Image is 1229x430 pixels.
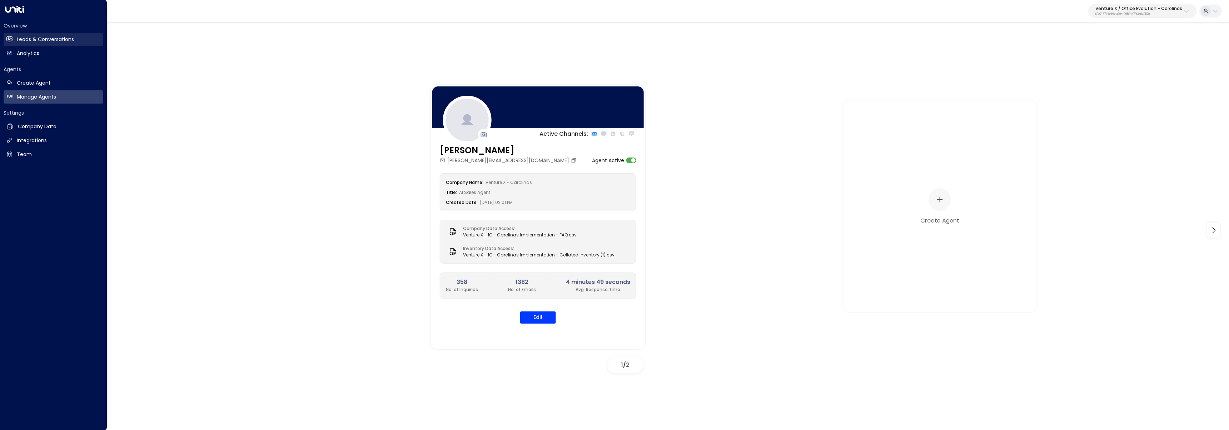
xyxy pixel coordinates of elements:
[621,361,623,369] span: 1
[446,286,478,293] p: No. of Inquiries
[921,216,959,224] div: Create Agent
[539,130,588,138] p: Active Channels:
[446,278,478,286] h2: 358
[463,225,573,232] label: Company Data Access:
[17,36,74,43] h2: Leads & Conversations
[566,286,630,293] p: Avg. Response Time
[1095,6,1182,11] p: Venture X / Office Evolution - Carolinas
[592,157,624,164] label: Agent Active
[4,120,103,133] a: Company Data
[571,157,578,163] button: Copy
[486,179,532,185] span: Venture X - Carolinas
[446,189,457,195] label: Title:
[607,357,643,373] div: /
[4,22,103,29] h2: Overview
[508,286,536,293] p: No. of Emails
[1095,13,1182,16] p: 69e21571-8cb6-479e-9956-a76f3a040520
[446,199,478,205] label: Created Date:
[463,252,614,258] span: Venture X _ IO - Carolinas Implementation - Collated Inventory (1).csv
[17,50,39,57] h2: Analytics
[480,199,513,205] span: [DATE] 02:01 PM
[18,123,56,130] h2: Company Data
[508,278,536,286] h2: 1382
[463,232,577,238] span: Venture X _ IO - Carolinas Implementation - FAQ.csv
[4,109,103,116] h2: Settings
[463,245,611,252] label: Inventory Data Access:
[626,361,630,369] span: 2
[440,157,578,164] div: [PERSON_NAME][EMAIL_ADDRESS][DOMAIN_NAME]
[440,144,578,157] h3: [PERSON_NAME]
[4,90,103,104] a: Manage Agents
[459,189,490,195] span: AI Sales Agent
[520,311,556,324] button: Edit
[4,66,103,73] h2: Agents
[1088,4,1196,18] button: Venture X / Office Evolution - Carolinas69e21571-8cb6-479e-9956-a76f3a040520
[4,33,103,46] a: Leads & Conversations
[4,76,103,90] a: Create Agent
[446,179,483,185] label: Company Name:
[4,148,103,161] a: Team
[4,134,103,147] a: Integrations
[566,278,630,286] h2: 4 minutes 49 seconds
[17,79,51,87] h2: Create Agent
[17,151,32,158] h2: Team
[17,137,47,144] h2: Integrations
[17,93,56,101] h2: Manage Agents
[4,47,103,60] a: Analytics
